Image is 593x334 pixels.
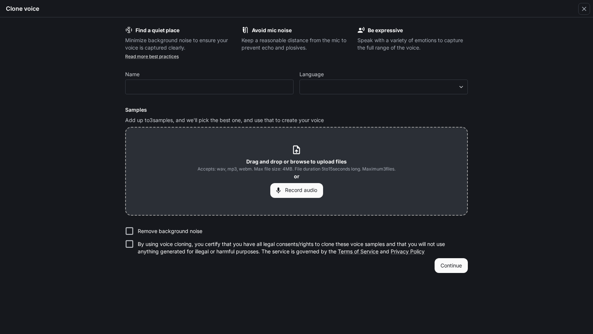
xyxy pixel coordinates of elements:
b: Be expressive [368,27,403,33]
b: Avoid mic noise [252,27,292,33]
a: Read more best practices [125,54,179,59]
p: By using voice cloning, you certify that you have all legal consents/rights to clone these voice ... [138,240,462,255]
button: Record audio [270,183,323,198]
b: Find a quiet place [136,27,179,33]
p: Minimize background noise to ensure your voice is captured clearly. [125,37,236,51]
p: Keep a reasonable distance from the mic to prevent echo and plosives. [241,37,352,51]
h6: Samples [125,106,468,114]
p: Remove background noise [138,227,202,235]
p: Add up to 3 samples, and we'll pick the best one, and use that to create your voice [125,117,468,124]
div: ​ [300,83,467,91]
span: Accepts: wav, mp3, webm. Max file size: 4MB. File duration 5 to 15 seconds long. Maximum 3 files. [198,165,395,173]
a: Privacy Policy [391,248,425,254]
h5: Clone voice [6,4,39,13]
b: or [294,173,299,179]
p: Name [125,72,140,77]
button: Continue [435,258,468,273]
p: Speak with a variety of emotions to capture the full range of the voice. [357,37,468,51]
b: Drag and drop or browse to upload files [246,158,347,165]
a: Terms of Service [338,248,378,254]
p: Language [299,72,324,77]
